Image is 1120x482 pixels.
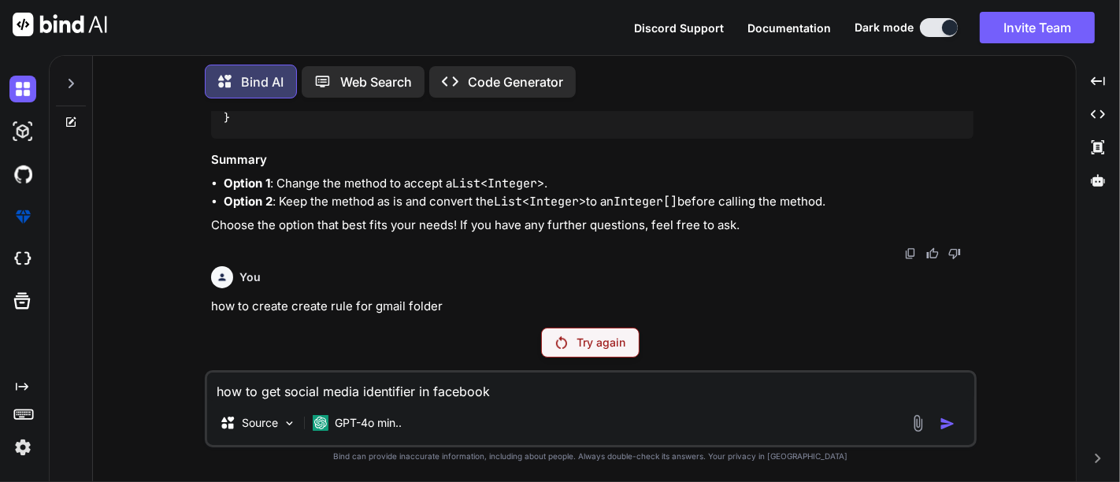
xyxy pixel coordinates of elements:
img: githubDark [9,161,36,187]
code: Integer[] [614,194,677,209]
p: Web Search [340,72,412,91]
img: icon [940,416,955,432]
img: darkChat [9,76,36,102]
img: attachment [909,414,927,432]
img: dislike [948,247,961,260]
li: : Keep the method as is and convert the to an before calling the method. [224,193,974,211]
span: Discord Support [634,21,724,35]
p: Choose the option that best fits your needs! If you have any further questions, feel free to ask. [211,217,974,235]
strong: Option 1 [224,176,270,191]
strong: Option 2 [224,194,273,209]
img: premium [9,203,36,230]
h3: Summary [211,151,974,169]
img: copy [904,247,917,260]
img: Pick Models [283,417,296,430]
h6: You [239,269,261,285]
p: GPT-4o min.. [335,415,402,431]
p: Bind AI [241,72,284,91]
li: : Change the method to accept a . [224,175,974,193]
p: Code Generator [468,72,563,91]
img: settings [9,434,36,461]
p: Bind can provide inaccurate information, including about people. Always double-check its answers.... [205,450,977,462]
code: List<Integer> [452,176,544,191]
p: Source [242,415,278,431]
p: Try again [577,335,625,350]
img: Retry [556,336,567,349]
textarea: how to get social media identifier in facebook [207,373,974,401]
img: like [926,247,939,260]
p: how to create create rule for gmail folder [211,298,974,316]
img: GPT-4o mini [313,415,328,431]
button: Discord Support [634,20,724,36]
code: List<Integer> [494,194,586,209]
span: Dark mode [855,20,914,35]
img: cloudideIcon [9,246,36,273]
img: darkAi-studio [9,118,36,145]
span: Documentation [747,21,831,35]
img: Bind AI [13,13,107,36]
button: Invite Team [980,12,1095,43]
button: Documentation [747,20,831,36]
